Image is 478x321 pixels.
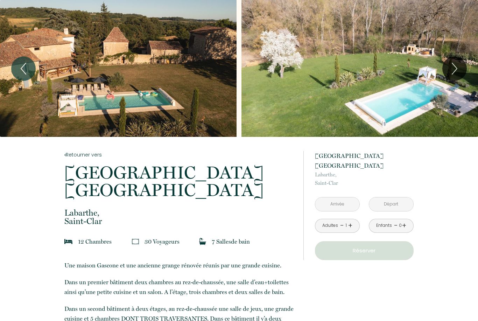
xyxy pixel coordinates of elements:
input: Départ [369,197,413,211]
div: 0 [399,222,402,229]
span: s [229,238,231,245]
a: + [402,220,406,231]
input: Arrivée [315,197,359,211]
p: 30 Voyageur [145,237,180,246]
a: + [348,220,352,231]
p: [GEOGRAPHIC_DATA] [GEOGRAPHIC_DATA] [64,164,294,199]
div: 1 [344,222,348,229]
div: Adultes [322,222,338,229]
p: Une maison Gascone et une ancienne grange rénovée réunis par une grande cuisine. [64,260,294,270]
span: s [109,238,112,245]
img: guests [132,238,139,245]
button: Réserver [315,241,414,260]
div: Enfants [376,222,392,229]
button: Next [442,56,467,81]
p: Réserver [317,246,411,255]
p: 12 Chambre [78,237,112,246]
a: - [340,220,344,231]
a: - [394,220,398,231]
span: s [177,238,180,245]
p: 7 Salle de bain [212,237,250,246]
a: Retourner vers [64,151,294,159]
p: Saint-Clar [64,209,294,225]
p: Dans un premier bâtiment deux chambres au rez-de-chaussée, une salle d’eau+toilettes ainsi qu’une... [64,277,294,297]
p: [GEOGRAPHIC_DATA] [GEOGRAPHIC_DATA] [315,151,414,170]
span: Labarthe, [315,170,414,179]
span: Labarthe, [64,209,294,217]
button: Previous [11,56,36,81]
p: Saint-Clar [315,170,414,187]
